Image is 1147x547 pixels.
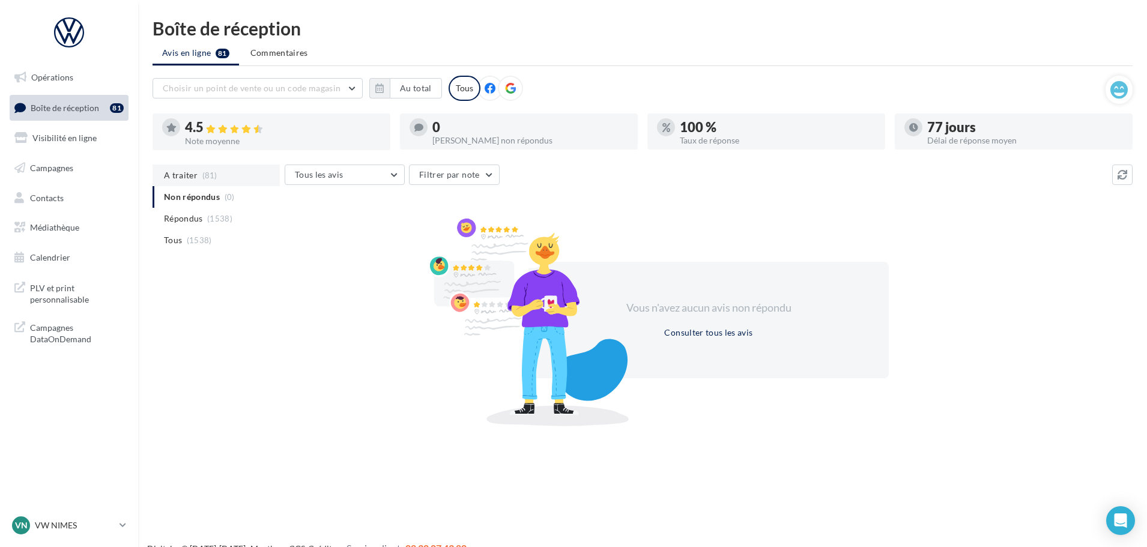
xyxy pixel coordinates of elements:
[35,519,115,531] p: VW NIMES
[659,325,757,340] button: Consulter tous les avis
[31,102,99,112] span: Boîte de réception
[295,169,343,180] span: Tous les avis
[163,83,340,93] span: Choisir un point de vente ou un code magasin
[7,215,131,240] a: Médiathèque
[927,136,1123,145] div: Délai de réponse moyen
[202,171,217,180] span: (81)
[432,136,628,145] div: [PERSON_NAME] non répondus
[605,300,812,316] div: Vous n'avez aucun avis non répondu
[207,214,232,223] span: (1538)
[15,519,28,531] span: VN
[369,78,442,98] button: Au total
[30,163,73,173] span: Campagnes
[250,47,308,59] span: Commentaires
[7,95,131,121] a: Boîte de réception81
[680,121,876,134] div: 100 %
[185,121,381,134] div: 4.5
[164,213,203,225] span: Répondus
[432,121,628,134] div: 0
[7,186,131,211] a: Contacts
[927,121,1123,134] div: 77 jours
[409,165,500,185] button: Filtrer par note
[7,245,131,270] a: Calendrier
[1106,506,1135,535] div: Open Intercom Messenger
[680,136,876,145] div: Taux de réponse
[32,133,97,143] span: Visibilité en ligne
[187,235,212,245] span: (1538)
[285,165,405,185] button: Tous les avis
[30,222,79,232] span: Médiathèque
[7,315,131,350] a: Campagnes DataOnDemand
[7,156,131,181] a: Campagnes
[7,65,131,90] a: Opérations
[30,192,64,202] span: Contacts
[153,78,363,98] button: Choisir un point de vente ou un code magasin
[30,252,70,262] span: Calendrier
[30,319,124,345] span: Campagnes DataOnDemand
[7,125,131,151] a: Visibilité en ligne
[110,103,124,113] div: 81
[185,137,381,145] div: Note moyenne
[30,280,124,306] span: PLV et print personnalisable
[449,76,480,101] div: Tous
[390,78,442,98] button: Au total
[153,19,1133,37] div: Boîte de réception
[31,72,73,82] span: Opérations
[7,275,131,310] a: PLV et print personnalisable
[164,169,198,181] span: A traiter
[164,234,182,246] span: Tous
[10,514,129,537] a: VN VW NIMES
